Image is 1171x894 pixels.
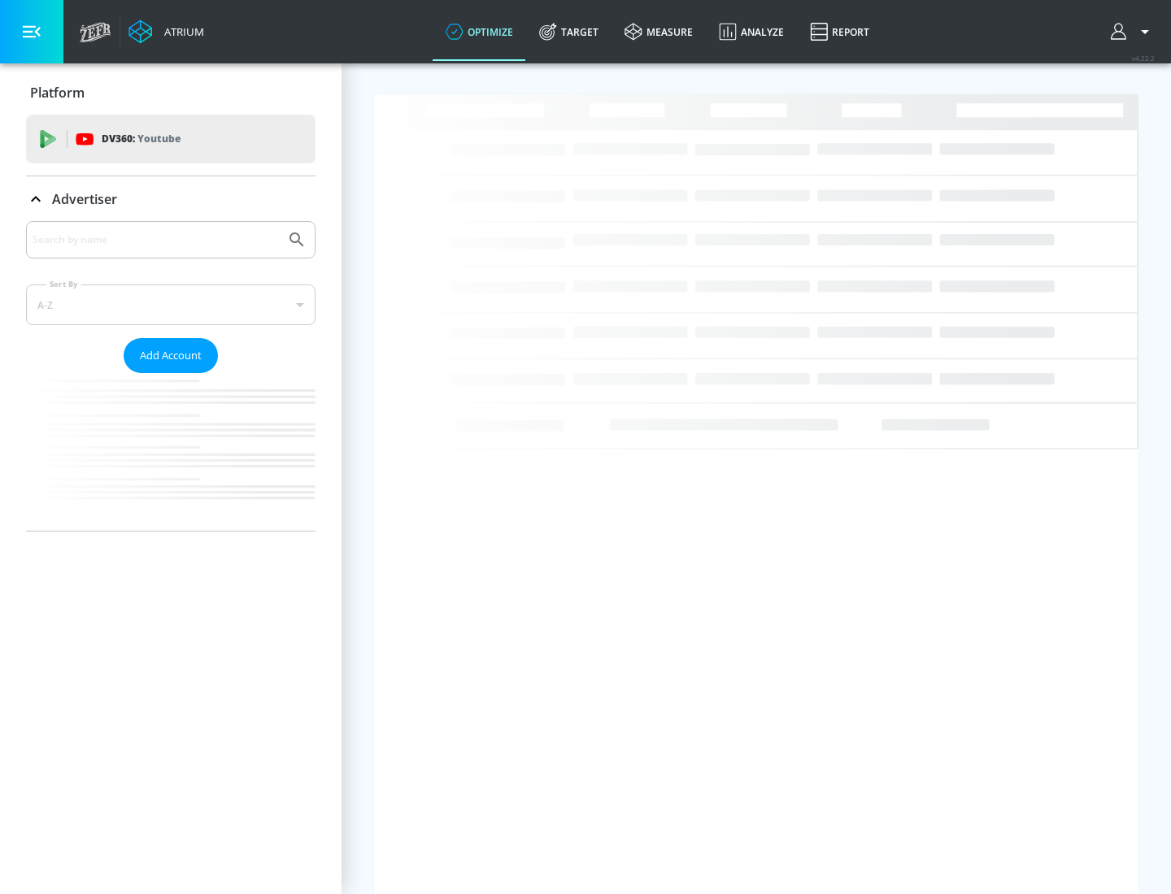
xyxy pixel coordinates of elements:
p: Platform [30,84,85,102]
p: Youtube [137,130,181,147]
input: Search by name [33,229,279,250]
nav: list of Advertiser [26,373,316,531]
a: optimize [433,2,526,61]
a: Atrium [128,20,204,44]
div: Atrium [158,24,204,39]
div: Platform [26,70,316,115]
div: Advertiser [26,221,316,531]
a: Report [797,2,882,61]
span: v 4.22.2 [1132,54,1155,63]
div: Advertiser [26,176,316,222]
p: Advertiser [52,190,117,208]
a: measure [612,2,706,61]
a: Target [526,2,612,61]
div: DV360: Youtube [26,115,316,163]
p: DV360: [102,130,181,148]
div: A-Z [26,284,316,325]
label: Sort By [46,279,81,289]
span: Add Account [140,346,202,365]
button: Add Account [124,338,218,373]
a: Analyze [706,2,797,61]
